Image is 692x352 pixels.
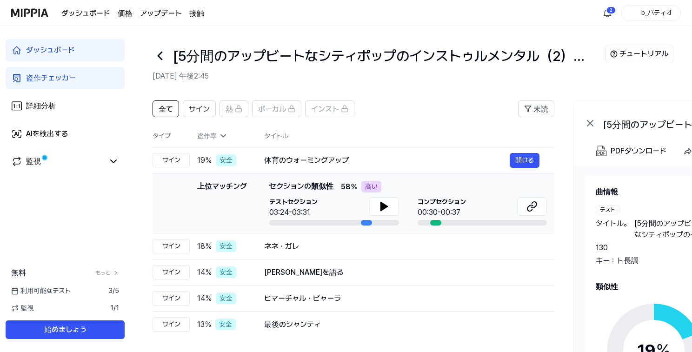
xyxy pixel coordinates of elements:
font: ヒマーチャル・ピャーラ [264,294,341,303]
font: ％ [205,268,212,277]
font: 価格 [118,9,133,18]
font: 14 [197,294,205,303]
font: 5 [115,287,119,294]
font: ％ [205,156,212,165]
button: お知らせ2 [600,6,615,20]
button: 開ける [510,153,539,168]
font: 58 [341,182,351,191]
a: 詳細分析 [6,95,125,117]
font: 監視 [26,157,41,166]
font: 盗作チェッカー [26,73,76,82]
font: 接触 [189,9,204,18]
a: 監視 [11,156,104,167]
button: サイン [183,100,216,117]
button: チュートリアル [605,45,673,63]
font: タイトル [596,219,624,228]
font: コンプセクション [418,198,466,206]
font: サイン [162,268,180,276]
font: タイプ [153,132,171,139]
font: 曲情報 [596,187,618,196]
font: インスト [311,105,339,113]
font: ％ [351,182,358,191]
font: 無料 [11,268,26,277]
font: 00:30-00:37 [418,208,460,217]
font: 上位マッチング [197,182,247,191]
font: チュートリアル [619,49,668,58]
a: 接触 [189,8,204,19]
a: ダッシュボード [61,8,110,19]
font: サイン [162,156,180,164]
font: ダッシュボード [61,9,110,18]
font: 類似性 [596,282,618,291]
button: 全て [153,100,179,117]
font: 2 [610,7,612,13]
font: / [113,287,115,294]
a: アップデート [140,8,182,19]
font: サイン [162,242,180,250]
font: キー： [596,256,617,265]
font: ネネ・ガレ [264,242,299,251]
button: ボーカル [252,100,301,117]
font: 熱 [226,105,233,113]
button: プロフィールb_パティオ [621,5,681,21]
font: サイン [189,105,210,113]
font: [5分間のアップビートなシティポップのインストゥルメンタル（2）（3） [173,47,584,85]
font: 高い [365,183,378,190]
font: 開ける [515,156,534,164]
font: 1 [110,304,113,312]
a: 価格 [118,8,133,19]
font: 未読 [533,105,548,113]
font: b_パティオ [641,9,672,16]
font: ％ [205,242,212,251]
font: ダッシュボード [26,46,75,54]
button: 熱 [220,100,248,117]
img: ヘルプ [610,50,618,58]
button: インスト [305,100,354,117]
font: 詳細分析 [26,101,56,110]
font: 安全 [220,268,233,276]
font: ボーカル [258,105,286,113]
font: アップデート [140,9,182,18]
font: 1 [116,304,119,312]
button: 始めましょう [6,320,125,339]
font: 安全 [220,156,233,164]
font: 19 [197,156,205,165]
font: 最後のシャンティ [264,320,321,329]
font: AIを検出する [26,129,68,138]
font: 。 [624,219,631,228]
font: 14 [197,268,205,277]
h1: [5分間のアップビートなシティポップのインストゥルメンタル（2）（3） [173,46,597,66]
font: ％ [205,320,212,329]
font: サイン [162,294,180,302]
font: 安全 [220,242,233,250]
a: ダッシュボード [6,39,125,61]
font: テストセクション [269,198,318,206]
font: 安全 [220,294,233,302]
font: 盗作率 [197,132,217,139]
a: もっと [95,269,119,277]
font: 130 [596,243,608,252]
font: 始めましょう [44,325,86,334]
font: 利用可能なテスト [20,287,71,294]
font: ト長調 [617,256,639,265]
button: 未読 [518,100,554,117]
font: 全て [159,105,173,113]
font: 安全 [219,320,232,328]
font: 03:24-03:31 [269,208,310,217]
button: PDFダウンロード [594,142,668,160]
font: 3 [108,287,113,294]
font: 13 [197,320,205,329]
font: タイトル [264,132,288,139]
font: [PERSON_NAME]を語る [264,268,344,277]
font: PDFダウンロード [611,146,666,155]
font: セクションの類似性 [269,182,333,191]
a: 盗作チェッカー [6,67,125,89]
a: AIを検出する [6,123,125,145]
img: お知らせ [602,7,613,19]
font: 体育のウォーミングアップ [264,156,349,165]
font: サイン [162,320,180,328]
h2: [DATE] 午後2:45 [153,71,605,82]
font: テスト [600,206,615,213]
font: 監視 [21,304,34,312]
